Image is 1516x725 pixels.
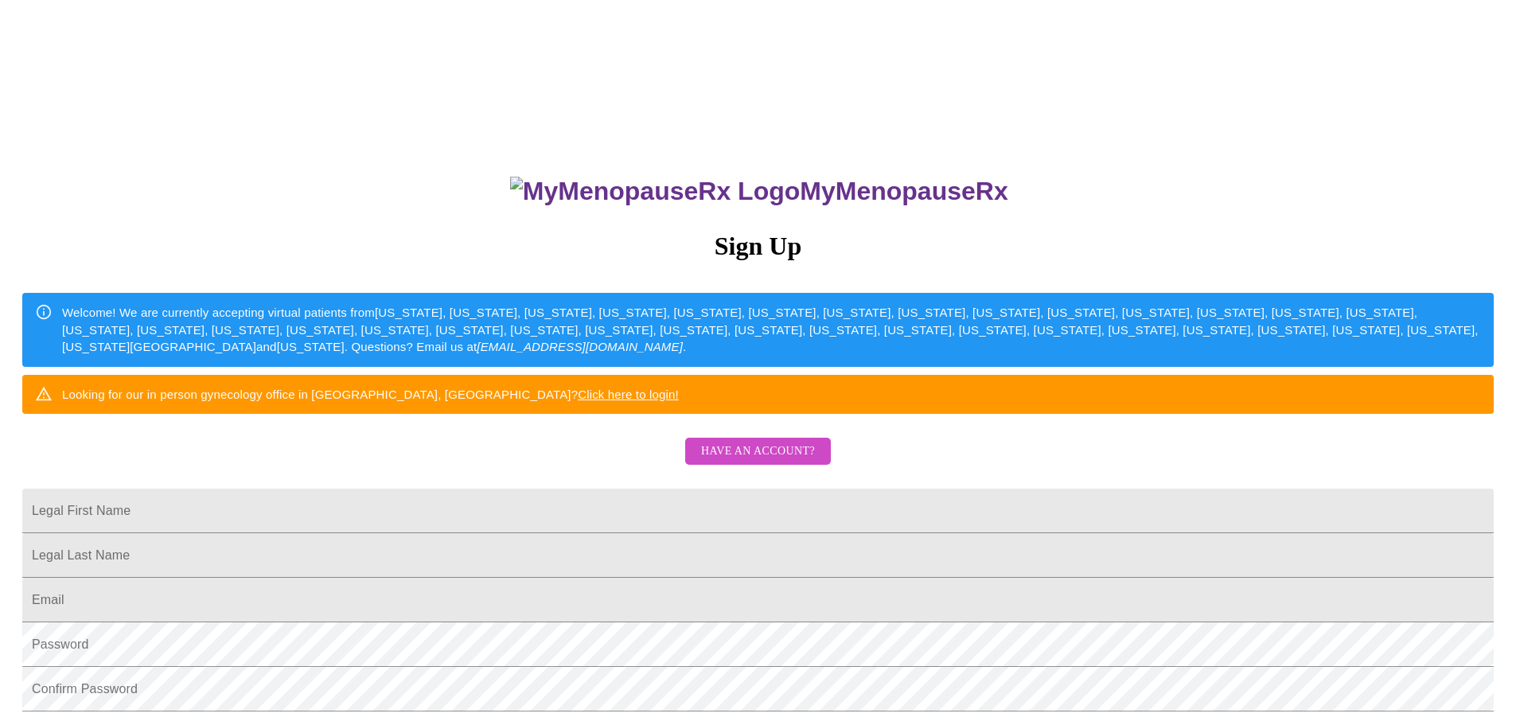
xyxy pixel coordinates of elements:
span: Have an account? [701,442,815,462]
a: Have an account? [681,455,835,469]
h3: MyMenopauseRx [25,177,1495,206]
div: Welcome! We are currently accepting virtual patients from [US_STATE], [US_STATE], [US_STATE], [US... [62,298,1481,361]
button: Have an account? [685,438,831,466]
div: Looking for our in person gynecology office in [GEOGRAPHIC_DATA], [GEOGRAPHIC_DATA]? [62,380,679,409]
a: Click here to login! [578,388,679,401]
h3: Sign Up [22,232,1494,261]
img: MyMenopauseRx Logo [510,177,800,206]
em: [EMAIL_ADDRESS][DOMAIN_NAME] [477,340,683,353]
